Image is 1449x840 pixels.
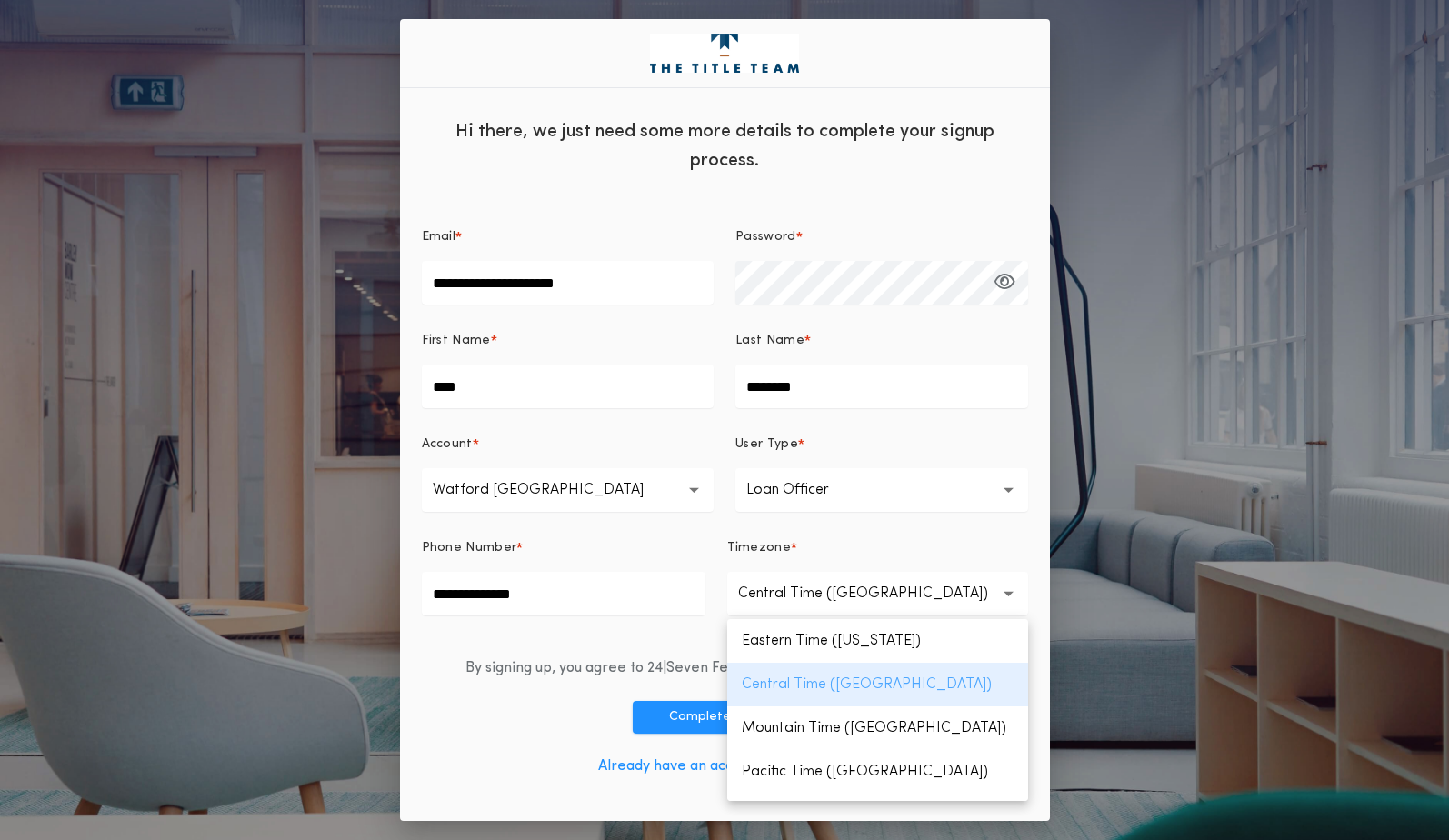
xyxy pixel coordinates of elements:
[422,468,715,512] button: Watford [GEOGRAPHIC_DATA]
[735,365,1028,408] input: Last Name*
[727,619,1028,801] ul: Central Time ([GEOGRAPHIC_DATA])
[598,759,852,774] a: Already have an account? Log in here.
[422,261,715,305] input: Email*
[422,365,715,408] input: First Name*
[727,706,1028,750] p: Mountain Time ([GEOGRAPHIC_DATA])
[727,619,1028,663] p: Eastern Time ([US_STATE])
[650,34,799,74] img: logo
[738,583,1017,605] p: Central Time ([GEOGRAPHIC_DATA])
[422,435,473,454] p: Account
[400,103,1050,185] div: Hi there, we just need some more details to complete your signup process.
[735,435,798,454] p: User Type
[735,261,1028,305] input: Password*
[727,539,792,557] p: Timezone
[465,657,984,679] div: By signing up, you agree to 24|Seven Fees and
[422,539,517,557] p: Phone Number
[735,468,1028,512] button: Loan Officer
[633,701,816,734] button: Complete Sign Up
[746,479,858,501] p: Loan Officer
[727,572,1028,615] button: Central Time ([GEOGRAPHIC_DATA])
[727,750,1028,794] p: Pacific Time ([GEOGRAPHIC_DATA])
[422,572,705,615] input: Phone Number*
[727,663,1028,706] p: Central Time ([GEOGRAPHIC_DATA])
[735,228,796,246] p: Password
[422,332,491,350] p: First Name
[433,479,673,501] p: Watford [GEOGRAPHIC_DATA]
[422,228,456,246] p: Email
[994,261,1015,305] button: Password*
[735,332,804,350] p: Last Name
